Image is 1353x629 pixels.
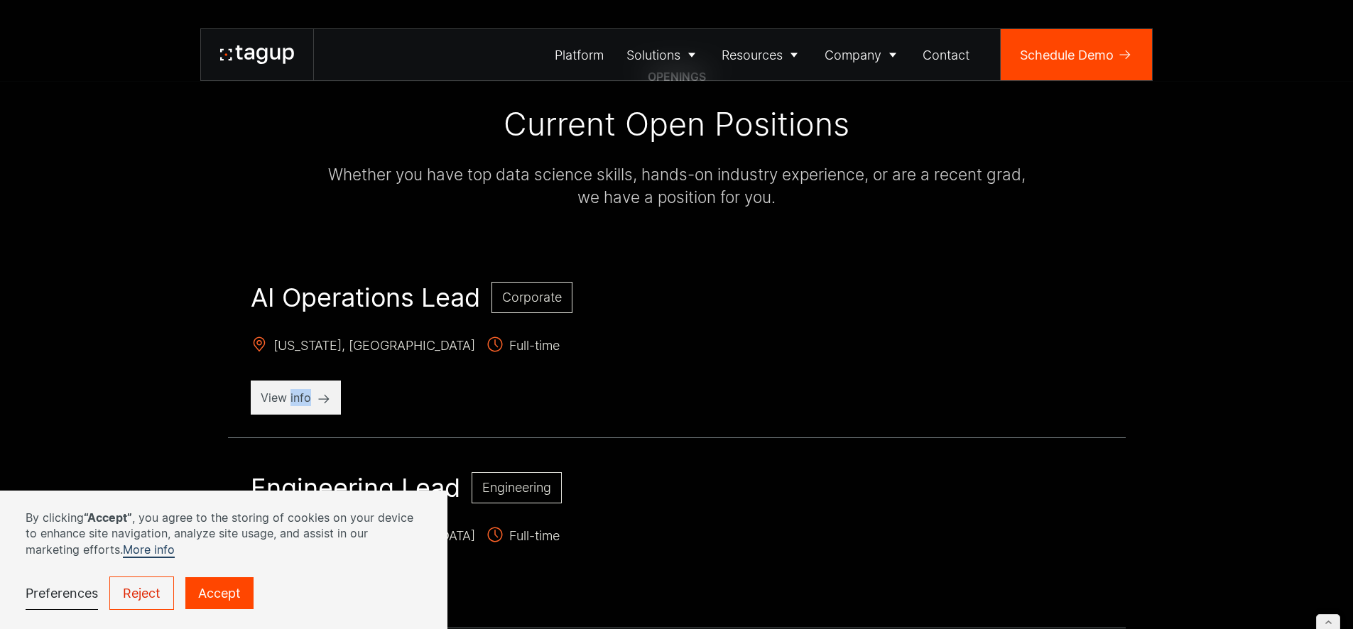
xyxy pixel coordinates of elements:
div: Schedule Demo [1020,45,1114,65]
span: Full-time [487,336,560,358]
h2: Engineering Lead [251,472,460,503]
a: Schedule Demo [1001,29,1152,80]
div: Whether you have top data science skills, hands-on industry experience, or are a recent grad, we ... [325,163,1028,208]
a: Accept [185,577,254,609]
p: View info [261,389,331,406]
div: Resources [722,45,783,65]
a: Reject [109,576,174,610]
div: Current Open Positions [504,104,849,144]
p: By clicking , you agree to the storing of cookies on your device to enhance site navigation, anal... [26,510,422,557]
span: [US_STATE], [GEOGRAPHIC_DATA] [251,336,475,358]
span: Corporate [502,290,562,305]
a: More info [123,542,175,558]
span: Full-time [487,526,560,548]
a: Contact [912,29,982,80]
span: Engineering [482,480,551,495]
a: Resources [711,29,814,80]
a: Solutions [615,29,711,80]
a: Preferences [26,577,98,610]
div: Platform [555,45,604,65]
div: Solutions [626,45,680,65]
div: Company [825,45,881,65]
strong: “Accept” [84,510,132,525]
div: Contact [923,45,969,65]
h2: AI Operations Lead [251,282,480,313]
a: Platform [544,29,616,80]
a: Company [813,29,912,80]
